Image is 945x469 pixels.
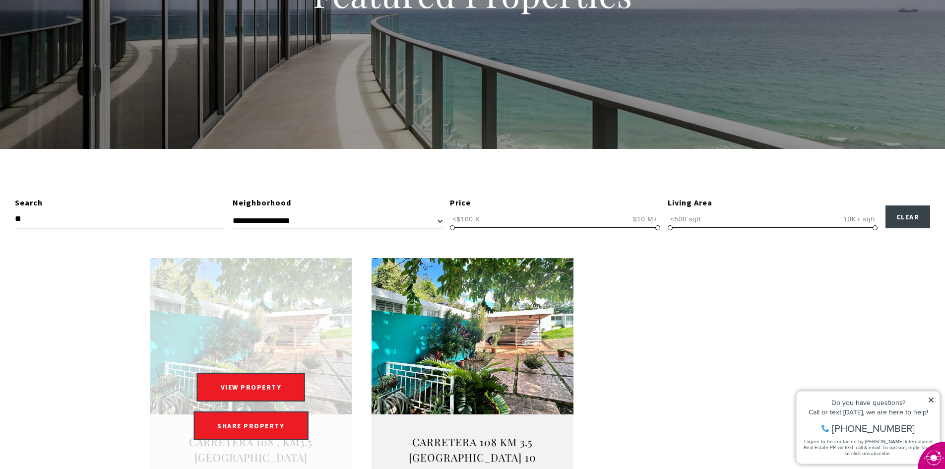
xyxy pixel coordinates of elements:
[450,214,483,224] span: <$100 K
[10,22,143,29] div: Do you have questions?
[192,374,311,383] a: VIEW PROPERTY VIEW PROPERTY
[41,47,124,57] span: [PHONE_NUMBER]
[450,197,660,209] div: Price
[12,61,141,80] span: I agree to be contacted by [PERSON_NAME] International Real Estate PR via text, call & email. To ...
[10,32,143,39] div: Call or text [DATE], we are here to help!
[668,214,704,224] span: <500 sqft
[885,205,931,228] button: Clear
[193,411,308,440] a: SHARE PROPERTY
[233,197,443,209] div: Neighborhood
[15,197,225,209] div: Search
[668,197,878,209] div: Living Area
[841,214,878,224] span: 10K+ sqft
[197,373,306,402] button: VIEW PROPERTY
[630,214,660,224] span: $10 M+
